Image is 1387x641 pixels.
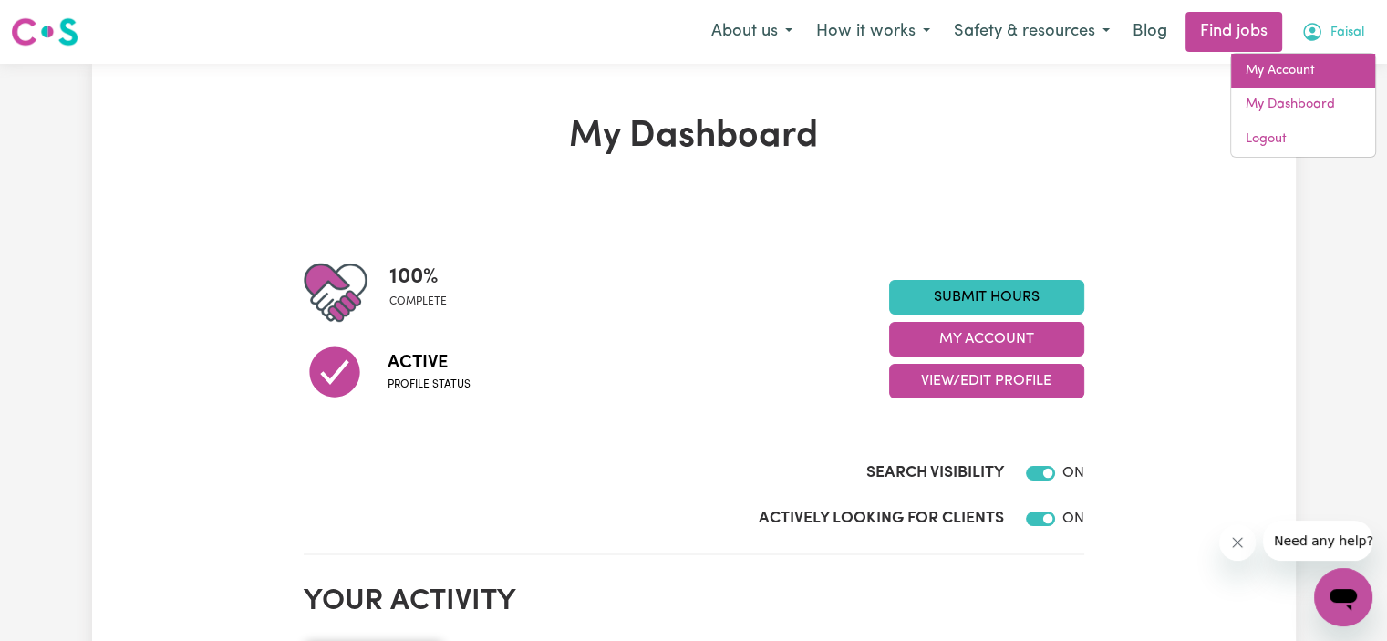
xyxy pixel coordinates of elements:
span: Active [388,349,471,377]
span: Need any help? [11,13,110,27]
label: Search Visibility [866,461,1004,485]
iframe: Close message [1219,524,1256,561]
iframe: Message from company [1263,521,1372,561]
button: How it works [804,13,942,51]
span: ON [1062,512,1084,526]
img: Careseekers logo [11,16,78,48]
a: Find jobs [1185,12,1282,52]
span: 100 % [389,261,447,294]
span: Profile status [388,377,471,393]
div: Profile completeness: 100% [389,261,461,325]
a: Careseekers logo [11,11,78,53]
label: Actively Looking for Clients [759,507,1004,531]
button: View/Edit Profile [889,364,1084,398]
h2: Your activity [304,584,1084,619]
a: My Dashboard [1231,88,1375,122]
span: complete [389,294,447,310]
a: Logout [1231,122,1375,157]
button: My Account [889,322,1084,357]
iframe: Button to launch messaging window [1314,568,1372,626]
div: My Account [1230,53,1376,158]
button: My Account [1289,13,1376,51]
a: My Account [1231,54,1375,88]
a: Submit Hours [889,280,1084,315]
span: ON [1062,466,1084,481]
button: Safety & resources [942,13,1122,51]
a: Blog [1122,12,1178,52]
button: About us [699,13,804,51]
span: Faisal [1330,23,1364,43]
h1: My Dashboard [304,115,1084,159]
